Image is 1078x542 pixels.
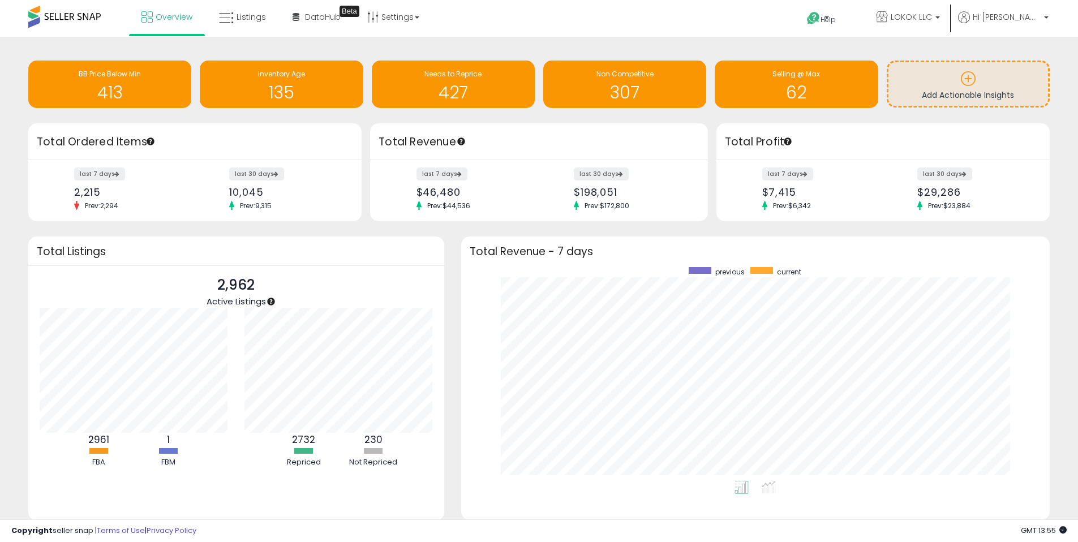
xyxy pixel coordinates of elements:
span: current [777,267,801,277]
h3: Total Revenue - 7 days [470,247,1041,256]
a: Non Competitive 307 [543,61,706,108]
i: Get Help [806,11,821,25]
label: last 7 days [762,167,813,180]
a: Hi [PERSON_NAME] [958,11,1049,37]
p: 2,962 [207,274,266,296]
h1: 135 [205,83,357,102]
div: Tooltip anchor [783,136,793,147]
div: 2,215 [74,186,187,198]
span: Add Actionable Insights [922,89,1014,101]
span: Prev: $23,884 [922,201,976,210]
a: Selling @ Max 62 [715,61,878,108]
h1: 413 [34,83,186,102]
h3: Total Profit [725,134,1041,150]
label: last 30 days [917,167,972,180]
div: FBA [65,457,133,468]
span: Selling @ Max [772,69,820,79]
span: Prev: 9,315 [234,201,277,210]
span: Prev: $6,342 [767,201,817,210]
div: $198,051 [574,186,688,198]
b: 2732 [292,433,315,446]
span: Listings [237,11,266,23]
div: seller snap | | [11,526,196,536]
span: Needs to Reprice [424,69,482,79]
span: Overview [156,11,192,23]
h3: Total Revenue [379,134,699,150]
b: 230 [364,433,383,446]
span: Prev: 2,294 [79,201,124,210]
label: last 30 days [229,167,284,180]
a: Needs to Reprice 427 [372,61,535,108]
h3: Total Ordered Items [37,134,353,150]
div: Tooltip anchor [340,6,359,17]
a: Inventory Age 135 [200,61,363,108]
span: BB Price Below Min [79,69,141,79]
span: Active Listings [207,295,266,307]
label: last 7 days [416,167,467,180]
b: 1 [167,433,170,446]
span: DataHub [305,11,341,23]
a: Add Actionable Insights [888,62,1048,106]
h3: Total Listings [37,247,436,256]
span: Prev: $44,536 [422,201,476,210]
a: Privacy Policy [147,525,196,536]
div: FBM [135,457,203,468]
span: LOKOK LLC [891,11,932,23]
a: BB Price Below Min 413 [28,61,191,108]
div: Not Repriced [340,457,407,468]
strong: Copyright [11,525,53,536]
h1: 427 [377,83,529,102]
span: Help [821,15,836,24]
span: previous [715,267,745,277]
div: $29,286 [917,186,1030,198]
div: Tooltip anchor [145,136,156,147]
a: Terms of Use [97,525,145,536]
span: Inventory Age [258,69,305,79]
div: $46,480 [416,186,531,198]
div: $7,415 [762,186,875,198]
span: Prev: $172,800 [579,201,635,210]
span: 2025-09-14 13:55 GMT [1021,525,1067,536]
h1: 62 [720,83,872,102]
div: Tooltip anchor [266,296,276,307]
label: last 7 days [74,167,125,180]
span: Non Competitive [596,69,654,79]
label: last 30 days [574,167,629,180]
div: 10,045 [229,186,342,198]
div: Tooltip anchor [456,136,466,147]
b: 2961 [88,433,109,446]
a: Help [798,3,858,37]
h1: 307 [549,83,701,102]
div: Repriced [270,457,338,468]
span: Hi [PERSON_NAME] [973,11,1041,23]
